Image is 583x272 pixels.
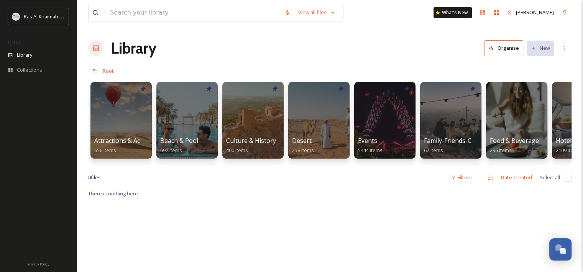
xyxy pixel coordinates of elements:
span: 656 items [94,147,116,154]
a: Events5444 items [358,137,383,154]
span: 400 items [226,147,248,154]
a: Culture & History400 items [226,137,276,154]
span: Hotels [556,136,575,145]
span: Culture & History [226,136,276,145]
input: Search your library [106,4,281,21]
a: Family-Friends-Couple-Solo62 items [424,137,503,154]
span: 62 items [424,147,443,154]
button: Open Chat [549,238,572,261]
div: Filters [447,170,476,185]
span: 692 items [160,147,182,154]
span: Select all [540,174,560,181]
span: MEDIA [8,39,21,45]
span: Events [358,136,377,145]
span: Privacy Policy [27,262,49,267]
a: Hotels2109 items [556,137,580,154]
span: Family-Friends-Couple-Solo [424,136,503,145]
a: Library [111,37,156,60]
a: Food & Beverage296 items [490,137,539,154]
a: What's New [434,7,472,18]
a: Root [103,66,114,75]
span: Root [103,67,114,74]
a: Desert258 items [292,137,314,154]
span: Collections [17,66,42,74]
a: [PERSON_NAME] [503,5,558,20]
button: Organise [484,40,523,56]
span: Attractions & Activities [94,136,159,145]
span: 258 items [292,147,314,154]
a: Organise [484,40,527,56]
div: Date Created [497,170,536,185]
span: Food & Beverage [490,136,539,145]
span: 5444 items [358,147,383,154]
span: Desert [292,136,312,145]
span: 0 file s [88,174,101,181]
img: Logo_RAKTDA_RGB-01.png [12,13,20,20]
a: Attractions & Activities656 items [94,137,159,154]
a: View all files [294,5,339,20]
span: Ras Al Khaimah Tourism Development Authority [24,13,132,20]
a: Privacy Policy [27,259,49,268]
span: 296 items [490,147,512,154]
a: Beach & Pool692 items [160,137,198,154]
span: Beach & Pool [160,136,198,145]
span: 2109 items [556,147,580,154]
span: There is nothing here. [88,190,139,197]
span: [PERSON_NAME] [516,9,554,16]
span: Library [17,51,32,59]
button: New [527,41,554,56]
